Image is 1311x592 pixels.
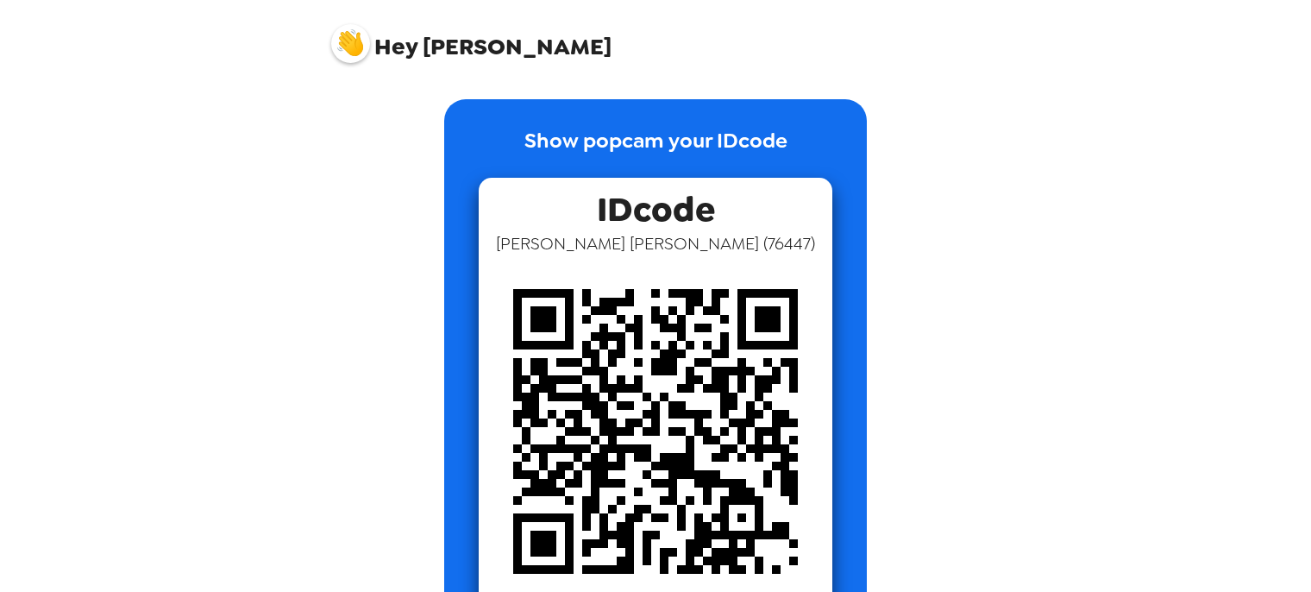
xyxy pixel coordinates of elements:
[597,178,715,232] span: IDcode
[331,24,370,63] img: profile pic
[524,125,787,178] p: Show popcam your IDcode
[331,16,612,59] span: [PERSON_NAME]
[374,31,417,62] span: Hey
[496,232,815,255] span: [PERSON_NAME] [PERSON_NAME] ( 76447 )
